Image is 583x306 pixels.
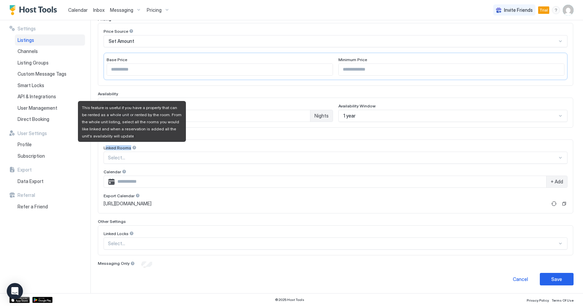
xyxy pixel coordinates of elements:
span: Data Export [18,178,44,184]
span: + Add [551,179,563,185]
span: Profile [18,142,32,148]
div: Open Intercom Messenger [7,283,23,299]
a: Host Tools Logo [9,5,60,15]
span: Set Amount [109,38,134,44]
span: Base Price [107,57,127,62]
button: Cancel [503,273,537,285]
span: Linked Rooms [104,145,131,150]
a: API & Integrations [15,91,85,102]
a: Profile [15,139,85,150]
span: Custom Message Tags [18,71,66,77]
span: Listing Groups [18,60,49,66]
span: Availability [98,91,118,96]
a: [URL][DOMAIN_NAME] [104,201,547,207]
input: Input Field [107,64,333,75]
span: Linked Locks [104,231,129,236]
span: Referral [18,192,35,198]
span: Calendar [104,169,121,174]
a: Direct Booking [15,113,85,125]
span: Terms Of Use [552,298,574,302]
div: Cancel [513,276,528,283]
a: App Store [9,297,30,303]
button: Copy [561,200,567,207]
a: Channels [15,46,85,57]
input: Input Field [339,64,564,75]
span: User Settings [18,130,47,136]
span: Messaging [110,7,133,13]
span: User Management [18,105,57,111]
span: API & Integrations [18,94,56,100]
button: Save [540,273,574,285]
a: Inbox [93,6,105,14]
span: Other Settings [98,219,126,224]
span: Subscription [18,153,45,159]
a: Google Play Store [32,297,53,303]
span: Direct Booking [18,116,49,122]
a: Terms Of Use [552,296,574,303]
span: Messaging Only [98,261,130,266]
a: Listing Groups [15,57,85,69]
a: Refer a Friend [15,201,85,212]
span: Invite Friends [504,7,533,13]
span: Channels [18,48,38,54]
span: Pricing [147,7,162,13]
span: Privacy Policy [527,298,549,302]
span: © 2025 Host Tools [275,298,304,302]
div: Save [551,276,562,283]
input: Input Field [115,176,546,187]
input: Input Field [104,110,310,122]
span: This feature is useful if you have a property that can be rented as a whole unit or rented by the... [82,105,183,138]
a: Listings [15,34,85,46]
span: Nights [314,113,329,119]
span: Listings [18,37,34,43]
span: Settings [18,26,36,32]
span: Trial [539,7,548,13]
span: Availability Window [338,103,376,108]
span: Inbox [93,7,105,13]
span: Refer a Friend [18,204,48,210]
span: Export Calendar [104,193,135,198]
a: Privacy Policy [527,296,549,303]
a: Calendar [68,6,88,14]
span: Smart Locks [18,82,44,88]
a: Subscription [15,150,85,162]
a: Smart Locks [15,80,85,91]
span: Calendar [68,7,88,13]
button: Refresh [550,200,558,208]
a: Custom Message Tags [15,68,85,80]
div: menu [552,6,560,14]
div: User profile [563,5,574,16]
span: 1 year [343,113,356,119]
a: User Management [15,102,85,114]
span: [URL][DOMAIN_NAME] [104,201,151,207]
span: Export [18,167,32,173]
span: Price Source [104,29,128,34]
span: Minimum Price [338,57,367,62]
a: Data Export [15,176,85,187]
